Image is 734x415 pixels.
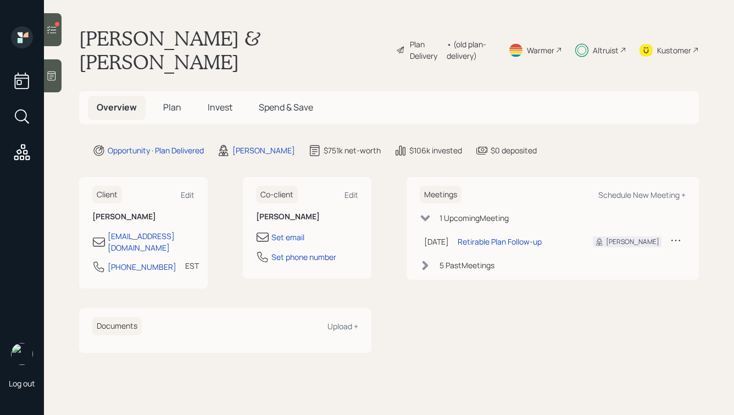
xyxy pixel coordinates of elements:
[447,38,495,62] div: • (old plan-delivery)
[527,45,554,56] div: Warmer
[181,190,194,200] div: Edit
[256,186,298,204] h6: Co-client
[440,212,509,224] div: 1 Upcoming Meeting
[9,378,35,389] div: Log out
[108,145,204,156] div: Opportunity · Plan Delivered
[598,190,686,200] div: Schedule New Meeting +
[11,343,33,365] img: hunter_neumayer.jpg
[185,260,199,272] div: EST
[256,212,358,222] h6: [PERSON_NAME]
[92,186,122,204] h6: Client
[327,321,358,331] div: Upload +
[259,101,313,113] span: Spend & Save
[410,38,441,62] div: Plan Delivery
[420,186,461,204] h6: Meetings
[92,212,194,222] h6: [PERSON_NAME]
[108,230,194,253] div: [EMAIL_ADDRESS][DOMAIN_NAME]
[108,261,176,273] div: [PHONE_NUMBER]
[440,259,494,271] div: 5 Past Meeting s
[657,45,691,56] div: Kustomer
[344,190,358,200] div: Edit
[92,317,142,335] h6: Documents
[208,101,232,113] span: Invest
[593,45,619,56] div: Altruist
[79,26,387,74] h1: [PERSON_NAME] & [PERSON_NAME]
[324,145,381,156] div: $751k net-worth
[163,101,181,113] span: Plan
[606,237,659,247] div: [PERSON_NAME]
[271,231,304,243] div: Set email
[97,101,137,113] span: Overview
[424,236,449,247] div: [DATE]
[491,145,537,156] div: $0 deposited
[271,251,336,263] div: Set phone number
[409,145,462,156] div: $106k invested
[232,145,295,156] div: [PERSON_NAME]
[458,236,542,247] div: Retirable Plan Follow-up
